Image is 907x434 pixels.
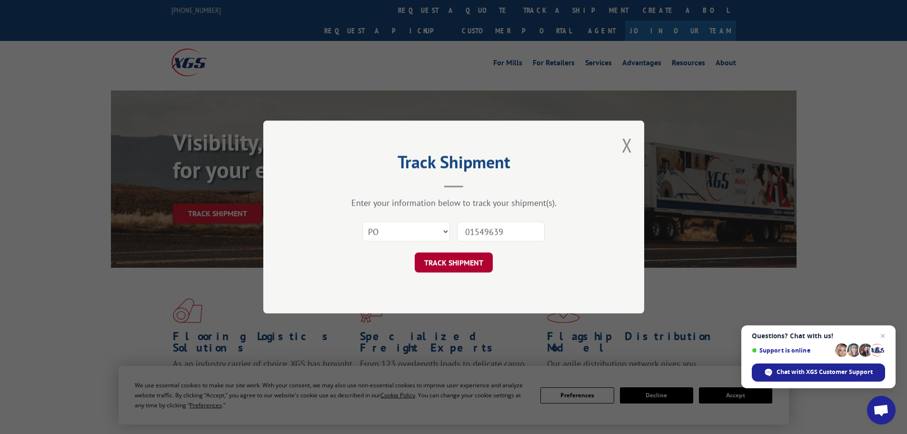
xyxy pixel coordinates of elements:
[867,396,896,424] a: Open chat
[311,155,597,173] h2: Track Shipment
[457,222,545,242] input: Number(s)
[752,347,832,354] span: Support is online
[752,332,885,340] span: Questions? Chat with us!
[622,132,632,158] button: Close modal
[777,368,873,376] span: Chat with XGS Customer Support
[311,197,597,208] div: Enter your information below to track your shipment(s).
[415,252,493,273] button: TRACK SHIPMENT
[752,363,885,382] span: Chat with XGS Customer Support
